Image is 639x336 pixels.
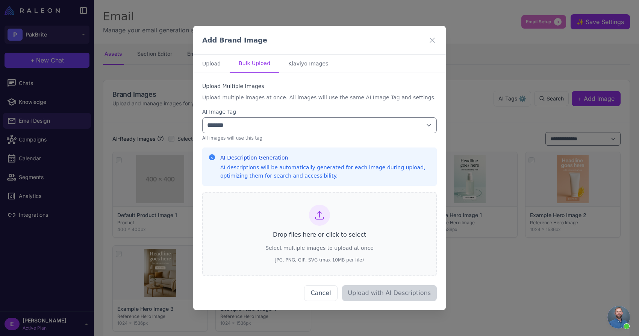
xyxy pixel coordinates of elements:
button: Klaviyo Images [279,55,337,73]
span: Select multiple images to upload at once [265,244,374,252]
button: Upload with AI Descriptions [342,285,437,301]
button: Bulk Upload [230,55,279,73]
p: AI descriptions will be automatically generated for each image during upload, optimizing them for... [220,163,431,180]
button: Upload [193,55,230,73]
label: AI Image Tag [202,108,437,116]
p: All images will use this tag [202,135,437,141]
h3: Upload Multiple Images [202,82,437,90]
h3: AI Description Generation [220,154,431,162]
h3: Add Brand Image [202,35,267,45]
span: JPG, PNG, GIF, SVG (max 10MB per file) [275,257,364,263]
p: Upload multiple images at once. All images will use the same AI Image Tag and settings. [202,93,437,102]
a: Open chat [607,306,630,328]
button: Cancel [304,285,337,301]
span: Drop files here or click to select [273,230,366,239]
